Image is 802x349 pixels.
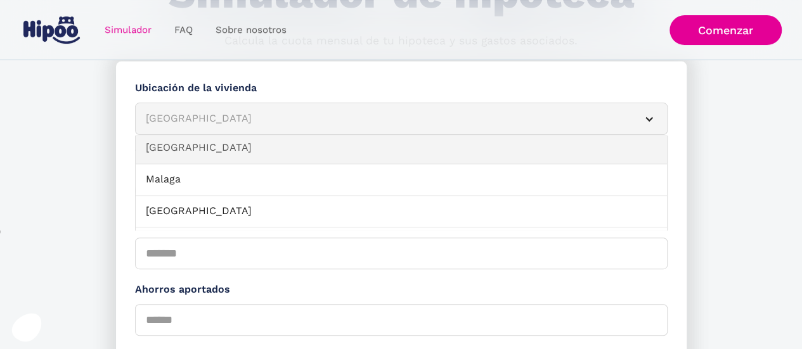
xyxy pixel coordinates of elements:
nav: [GEOGRAPHIC_DATA] [135,136,668,231]
a: Malaga [136,164,667,196]
article: [GEOGRAPHIC_DATA] [135,103,668,135]
a: home [21,11,83,49]
label: Ubicación de la vivienda [135,80,668,96]
a: [GEOGRAPHIC_DATA] [136,132,667,164]
a: [GEOGRAPHIC_DATA] [136,227,667,259]
a: [GEOGRAPHIC_DATA] [136,196,667,227]
div: [GEOGRAPHIC_DATA] [146,111,626,127]
a: FAQ [163,18,204,42]
a: Sobre nosotros [204,18,298,42]
a: Simulador [93,18,163,42]
label: Ahorros aportados [135,282,668,298]
a: Comenzar [669,15,782,45]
